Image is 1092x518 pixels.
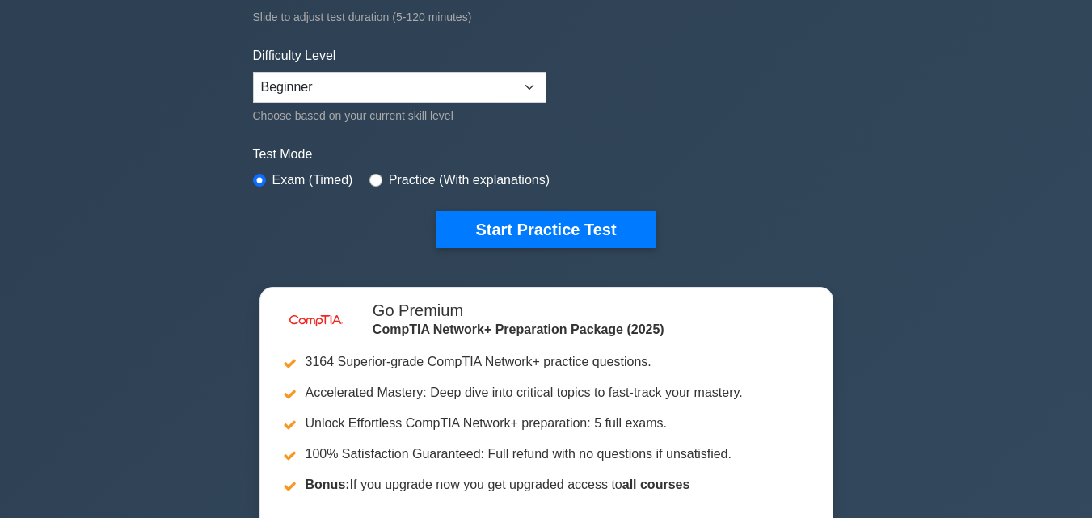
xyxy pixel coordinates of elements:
[253,7,840,27] div: Slide to adjust test duration (5-120 minutes)
[253,46,336,65] label: Difficulty Level
[253,106,546,125] div: Choose based on your current skill level
[272,171,353,190] label: Exam (Timed)
[253,145,840,164] label: Test Mode
[436,211,655,248] button: Start Practice Test
[389,171,550,190] label: Practice (With explanations)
